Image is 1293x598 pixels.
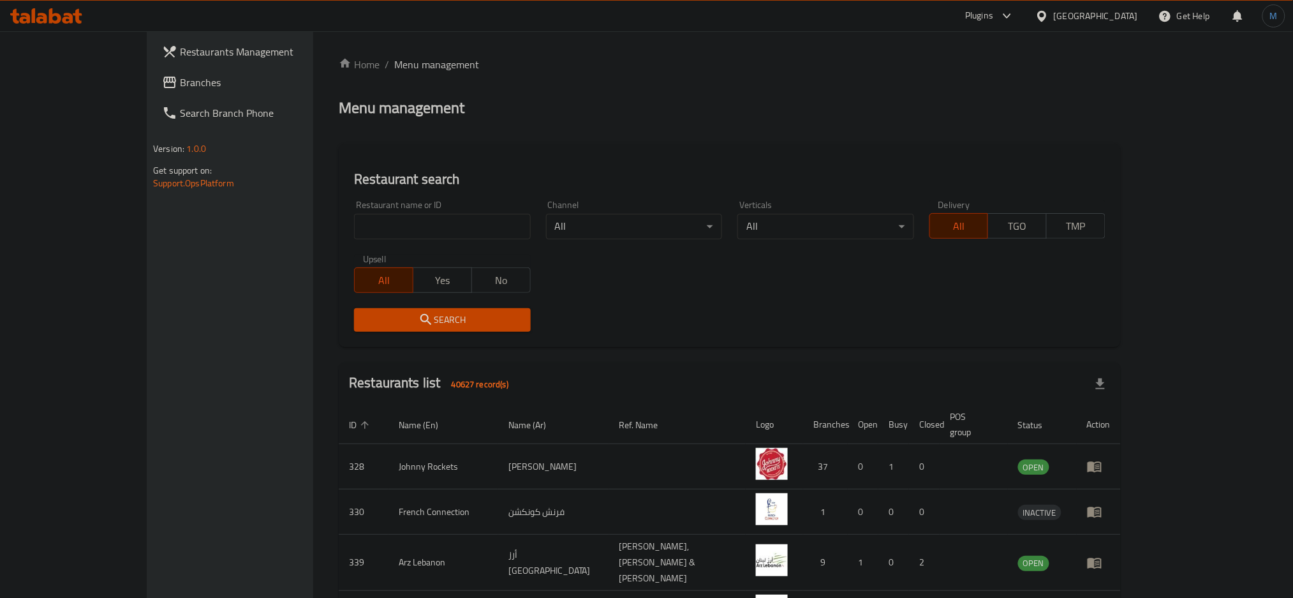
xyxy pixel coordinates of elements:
[444,378,516,391] span: 40627 record(s)
[1087,459,1111,474] div: Menu
[498,490,609,535] td: فرنش كونكشن
[546,214,722,239] div: All
[987,213,1047,239] button: TGO
[993,217,1042,235] span: TGO
[354,308,530,332] button: Search
[354,170,1105,189] h2: Restaurant search
[360,271,408,290] span: All
[471,267,531,293] button: No
[1270,9,1278,23] span: M
[349,417,373,433] span: ID
[388,490,498,535] td: French Connection
[153,175,234,191] a: Support.OpsPlatform
[339,535,388,591] td: 339
[746,405,803,444] th: Logo
[354,214,530,239] input: Search for restaurant name or ID..
[388,444,498,490] td: Johnny Rockets
[364,312,520,328] span: Search
[180,105,353,121] span: Search Branch Phone
[339,490,388,535] td: 330
[339,57,1121,72] nav: breadcrumb
[413,267,472,293] button: Yes
[418,271,467,290] span: Yes
[929,213,989,239] button: All
[1018,556,1049,571] span: OPEN
[180,75,353,90] span: Branches
[848,444,878,490] td: 0
[878,535,909,591] td: 0
[965,8,993,24] div: Plugins
[399,417,455,433] span: Name (En)
[477,271,526,290] span: No
[803,444,848,490] td: 37
[848,490,878,535] td: 0
[339,98,464,118] h2: Menu management
[756,493,788,525] img: French Connection
[349,373,516,394] h2: Restaurants list
[339,444,388,490] td: 328
[153,140,184,157] span: Version:
[756,544,788,576] img: Arz Lebanon
[848,535,878,591] td: 1
[1018,460,1049,475] span: OPEN
[935,217,984,235] span: All
[152,67,363,98] a: Branches
[909,444,940,490] td: 0
[909,535,940,591] td: 2
[363,255,387,264] label: Upsell
[354,267,413,293] button: All
[803,535,848,591] td: 9
[878,405,909,444] th: Busy
[878,444,909,490] td: 1
[153,162,212,179] span: Get support on:
[878,490,909,535] td: 0
[1085,369,1116,400] div: Export file
[385,57,389,72] li: /
[1087,504,1111,520] div: Menu
[1018,460,1049,475] div: OPEN
[848,405,878,444] th: Open
[619,417,675,433] span: Ref. Name
[498,535,609,591] td: أرز [GEOGRAPHIC_DATA]
[737,214,913,239] div: All
[1046,213,1105,239] button: TMP
[950,409,993,440] span: POS group
[756,448,788,480] img: Johnny Rockets
[1087,555,1111,571] div: Menu
[388,535,498,591] td: Arz Lebanon
[609,535,746,591] td: [PERSON_NAME],[PERSON_NAME] & [PERSON_NAME]
[803,490,848,535] td: 1
[1052,217,1100,235] span: TMP
[180,44,353,59] span: Restaurants Management
[1018,505,1061,520] span: INACTIVE
[938,200,970,209] label: Delivery
[909,490,940,535] td: 0
[1054,9,1138,23] div: [GEOGRAPHIC_DATA]
[152,36,363,67] a: Restaurants Management
[1018,556,1049,571] div: OPEN
[152,98,363,128] a: Search Branch Phone
[803,405,848,444] th: Branches
[508,417,563,433] span: Name (Ar)
[1077,405,1121,444] th: Action
[394,57,479,72] span: Menu management
[444,374,516,394] div: Total records count
[1018,417,1060,433] span: Status
[186,140,206,157] span: 1.0.0
[498,444,609,490] td: [PERSON_NAME]
[909,405,940,444] th: Closed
